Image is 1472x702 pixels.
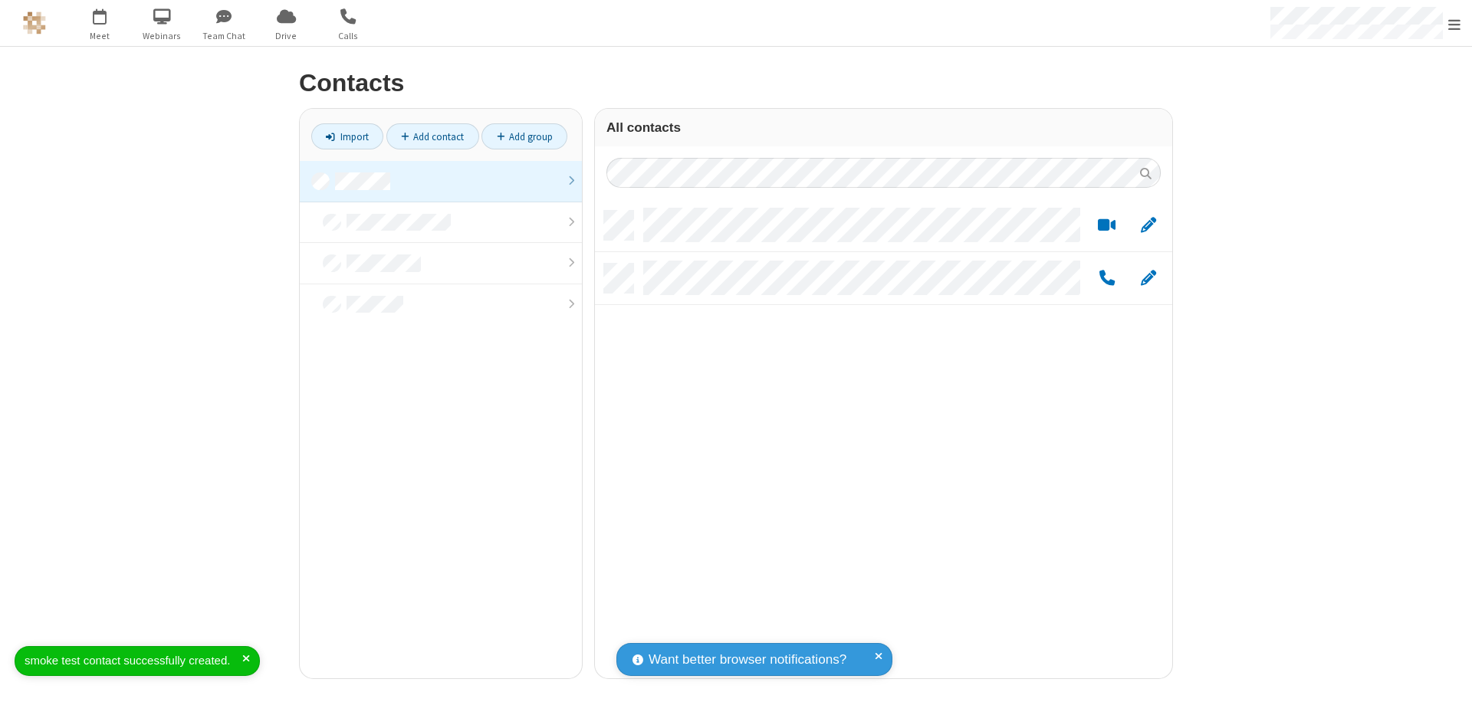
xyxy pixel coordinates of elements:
span: Drive [258,29,315,43]
h2: Contacts [299,70,1173,97]
span: Webinars [133,29,191,43]
button: Edit [1133,216,1163,235]
button: Call by phone [1092,269,1122,288]
a: Add contact [386,123,479,149]
img: QA Selenium DO NOT DELETE OR CHANGE [23,11,46,34]
span: Calls [320,29,377,43]
h3: All contacts [606,120,1161,135]
button: Start a video meeting [1092,216,1122,235]
button: Edit [1133,269,1163,288]
div: smoke test contact successfully created. [25,652,242,670]
span: Team Chat [195,29,253,43]
div: grid [595,199,1172,678]
a: Add group [481,123,567,149]
span: Want better browser notifications? [649,650,846,670]
a: Import [311,123,383,149]
span: Meet [71,29,129,43]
